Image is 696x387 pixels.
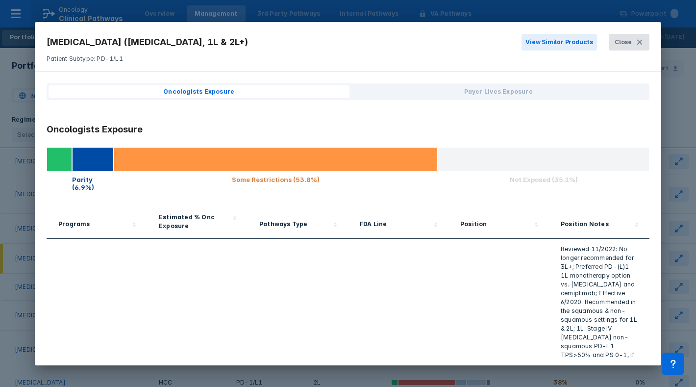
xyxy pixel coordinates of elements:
button: Close [609,34,649,51]
div: Pathways Type [259,220,308,231]
span: Close [615,38,632,47]
h3: [MEDICAL_DATA] ([MEDICAL_DATA], 1L & 2L+) [47,36,248,48]
div: Programs [58,220,90,231]
button: Oncologists Exposure [49,85,349,98]
div: Parity (6.9%) [72,172,114,195]
div: Sort [47,207,147,239]
span: Oncologists Exposure [163,87,234,96]
div: Sort [248,207,348,239]
button: View Similar Products [522,34,597,51]
div: Contact Support [662,353,684,375]
div: Position [460,220,487,231]
a: View Similar Products [522,36,609,46]
div: Sort [549,207,649,239]
p: Patient Subtype: PD-1/L1 [47,51,649,63]
div: FDA Line [360,220,387,231]
span: Payer Lives Exposure [464,87,533,96]
button: Payer Lives Exposure [349,85,648,98]
div: Not Exposed (35.1%) [438,172,649,187]
div: Position Notes [561,220,609,231]
div: Some Restrictions (53.8%) [114,172,438,187]
p: Oncologists Exposure [47,124,649,135]
div: Sort [147,207,248,239]
div: Estimated % Onc Exposure [159,213,230,231]
div: Sort [348,207,448,239]
div: Sort [448,207,549,239]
